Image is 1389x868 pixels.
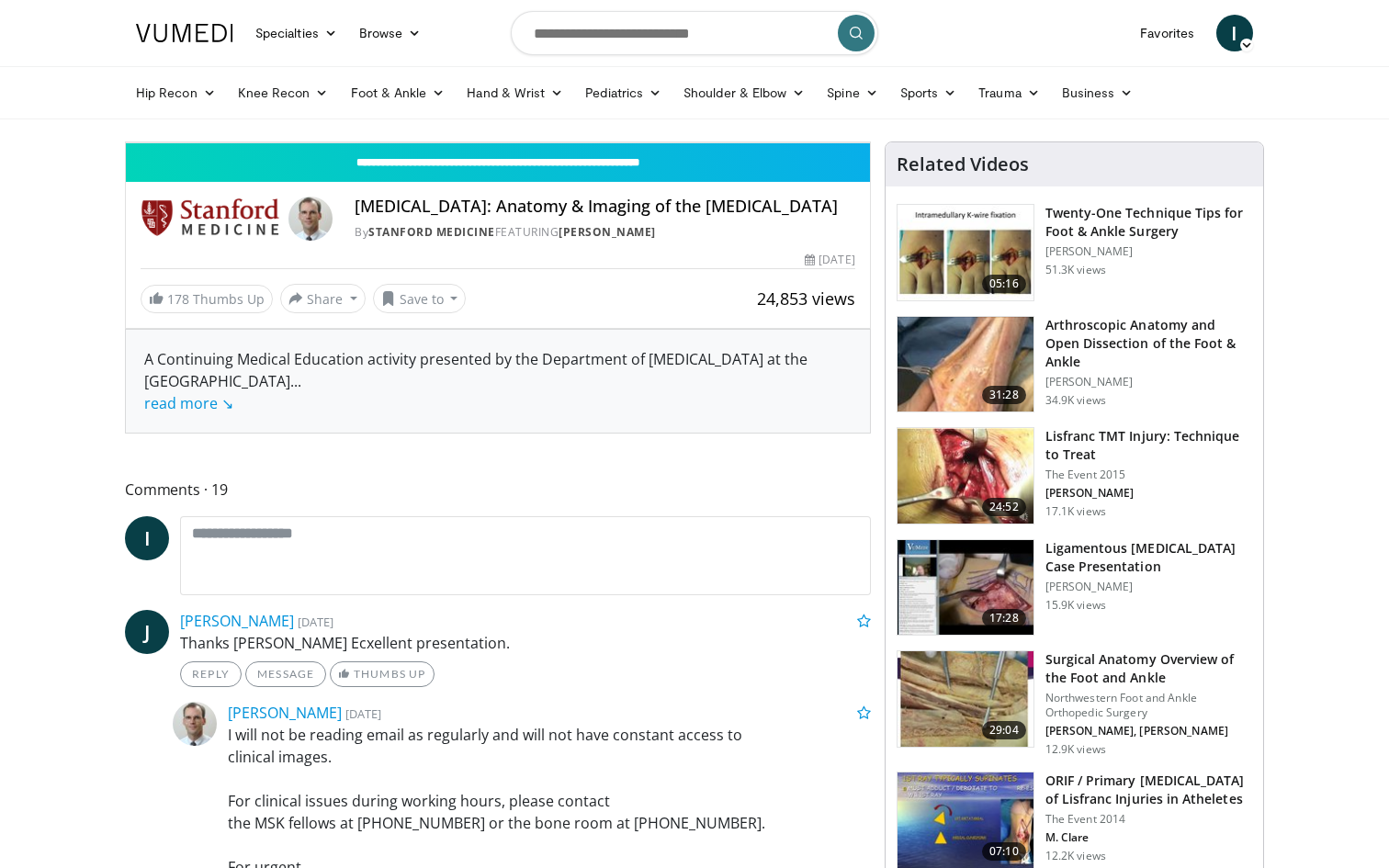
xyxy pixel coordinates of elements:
div: By FEATURING [355,224,854,241]
a: Business [1051,74,1145,111]
a: Hip Recon [125,74,227,111]
a: Sports [889,74,968,111]
a: [PERSON_NAME] [180,611,294,631]
h4: [MEDICAL_DATA]: Anatomy & Imaging of the [MEDICAL_DATA] [355,197,854,217]
a: Pediatrics [574,74,672,111]
p: Thanks [PERSON_NAME] Ecxellent presentation. [180,632,871,654]
h3: Twenty-One Technique Tips for Foot & Ankle Surgery [1045,204,1252,241]
a: Trauma [967,74,1051,111]
p: The Event 2014 [1045,812,1252,827]
p: The Event 2015 [1045,468,1252,482]
img: 938aaba1-a3f5-4d34-8f26-22b80dc3addc.150x105_q85_crop-smart_upscale.jpg [898,651,1033,747]
p: 12.2K views [1045,849,1106,863]
small: [DATE] [298,614,333,630]
img: 04a586da-fa4e-4ad2-b9fa-91610906b0d2.150x105_q85_crop-smart_upscale.jpg [898,772,1033,868]
img: Stanford Medicine [141,197,281,241]
p: Northwestern Foot and Ankle Orthopedic Surgery [1045,691,1252,720]
a: 29:04 Surgical Anatomy Overview of the Foot and Ankle Northwestern Foot and Ankle Orthopedic Surg... [897,650,1252,757]
span: 05:16 [982,275,1026,293]
p: [PERSON_NAME] [1045,244,1252,259]
a: Shoulder & Elbow [672,74,816,111]
a: Favorites [1129,15,1205,51]
img: 184956fa-8010-450c-ab61-b39d3b62f7e2.150x105_q85_crop-smart_upscale.jpg [898,428,1033,524]
p: 51.3K views [1045,263,1106,277]
p: 34.9K views [1045,393,1106,408]
a: [PERSON_NAME] [559,224,656,240]
h3: ORIF / Primary [MEDICAL_DATA] of Lisfranc Injuries in Atheletes [1045,772,1252,808]
img: Avatar [173,702,217,746]
button: Share [280,284,366,313]
button: Save to [373,284,467,313]
a: Thumbs Up [330,661,434,687]
h3: Lisfranc TMT Injury: Technique to Treat [1045,427,1252,464]
span: 29:04 [982,721,1026,739]
input: Search topics, interventions [511,11,878,55]
a: 31:28 Arthroscopic Anatomy and Open Dissection of the Foot & Ankle [PERSON_NAME] 34.9K views [897,316,1252,413]
span: 24:52 [982,498,1026,516]
a: I [1216,15,1253,51]
p: 12.9K views [1045,742,1106,757]
img: 6702e58c-22b3-47ce-9497-b1c0ae175c4c.150x105_q85_crop-smart_upscale.jpg [898,205,1033,300]
p: 17.1K views [1045,504,1106,519]
a: Message [245,661,326,687]
small: [DATE] [345,705,381,722]
img: Avatar [288,197,333,241]
a: Hand & Wrist [456,74,574,111]
p: M. Clare [1045,830,1252,845]
a: Foot & Ankle [340,74,457,111]
h3: Arthroscopic Anatomy and Open Dissection of the Foot & Ankle [1045,316,1252,371]
img: xX2wXF35FJtYfXNX4xMDoxOjByO_JhYE.150x105_q85_crop-smart_upscale.jpg [898,540,1033,636]
a: 05:16 Twenty-One Technique Tips for Foot & Ankle Surgery [PERSON_NAME] 51.3K views [897,204,1252,301]
p: [PERSON_NAME] [1045,580,1252,594]
span: 178 [167,290,189,308]
span: Comments 19 [125,478,871,502]
span: 24,853 views [757,287,855,310]
div: [DATE] [805,252,854,268]
video-js: Video Player [126,142,870,143]
div: A Continuing Medical Education activity presented by the Department of [MEDICAL_DATA] at the [GEO... [144,348,852,414]
h3: Surgical Anatomy Overview of the Foot and Ankle [1045,650,1252,687]
a: read more ↘ [144,393,233,413]
a: 178 Thumbs Up [141,285,273,313]
a: Spine [816,74,888,111]
span: 07:10 [982,842,1026,861]
span: 17:28 [982,609,1026,627]
a: Stanford Medicine [368,224,495,240]
img: widescreen_open_anatomy_100000664_3.jpg.150x105_q85_crop-smart_upscale.jpg [898,317,1033,412]
h3: Ligamentous [MEDICAL_DATA] Case Presentation [1045,539,1252,576]
h4: Related Videos [897,153,1029,175]
a: 24:52 Lisfranc TMT Injury: Technique to Treat The Event 2015 [PERSON_NAME] 17.1K views [897,427,1252,524]
a: Knee Recon [227,74,340,111]
a: [PERSON_NAME] [228,703,342,723]
p: [PERSON_NAME], [PERSON_NAME] [1045,724,1252,738]
p: 15.9K views [1045,598,1106,613]
span: 31:28 [982,386,1026,404]
p: [PERSON_NAME] [1045,486,1252,501]
a: I [125,516,169,560]
a: Browse [348,15,433,51]
a: 17:28 Ligamentous [MEDICAL_DATA] Case Presentation [PERSON_NAME] 15.9K views [897,539,1252,637]
a: Specialties [244,15,348,51]
a: Reply [180,661,242,687]
p: [PERSON_NAME] [1045,375,1252,389]
img: VuMedi Logo [136,24,233,42]
a: J [125,610,169,654]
